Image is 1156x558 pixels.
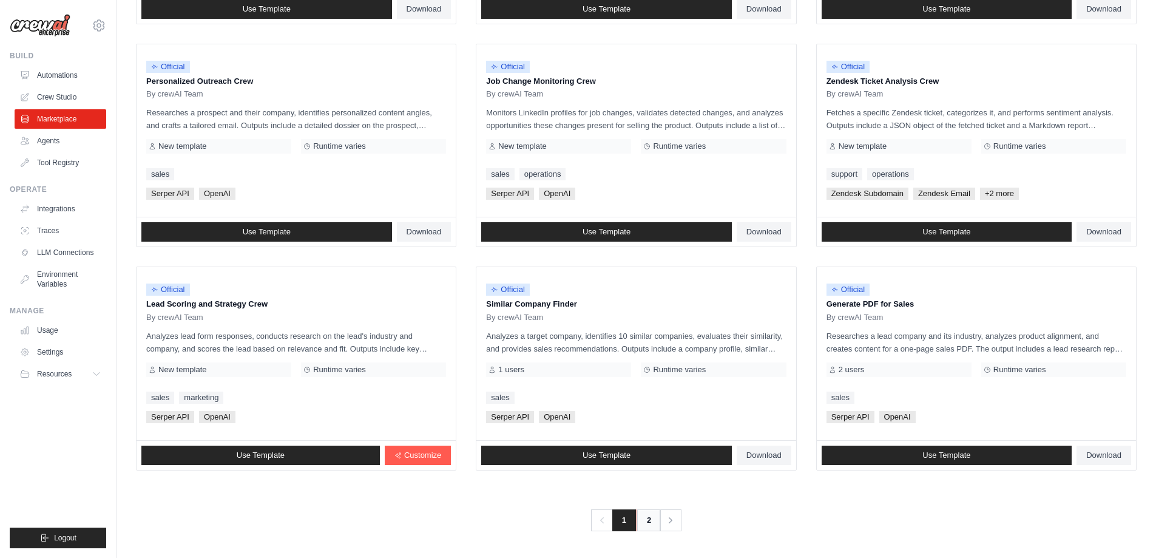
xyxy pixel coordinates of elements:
[404,451,441,460] span: Customize
[737,446,791,465] a: Download
[10,528,106,548] button: Logout
[486,411,534,423] span: Serper API
[146,313,203,322] span: By crewAI Team
[158,365,206,375] span: New template
[313,365,366,375] span: Runtime varies
[486,298,786,310] p: Similar Company Finder
[54,533,76,543] span: Logout
[146,298,446,310] p: Lead Scoring and Strategy Crew
[826,61,870,73] span: Official
[481,222,732,242] a: Use Template
[653,141,706,151] span: Runtime varies
[591,509,681,531] nav: Pagination
[243,227,291,237] span: Use Template
[519,168,566,180] a: operations
[37,369,72,379] span: Resources
[407,4,442,14] span: Download
[237,451,285,460] span: Use Template
[826,298,1126,310] p: Generate PDF for Sales
[746,451,782,460] span: Download
[498,365,524,375] span: 1 users
[746,227,782,237] span: Download
[146,89,203,99] span: By crewAI Team
[481,446,732,465] a: Use Template
[826,330,1126,355] p: Researches a lead company and its industry, analyzes product alignment, and creates content for a...
[199,411,235,423] span: OpenAI
[826,313,884,322] span: By crewAI Team
[637,509,661,531] a: 2
[15,265,106,294] a: Environment Variables
[746,4,782,14] span: Download
[1086,227,1121,237] span: Download
[199,188,235,200] span: OpenAI
[612,509,636,531] span: 1
[15,109,106,129] a: Marketplace
[407,227,442,237] span: Download
[583,4,630,14] span: Use Template
[10,185,106,194] div: Operate
[15,131,106,151] a: Agents
[15,221,106,240] a: Traces
[15,87,106,107] a: Crew Studio
[10,14,70,37] img: Logo
[146,284,190,296] span: Official
[15,342,106,362] a: Settings
[913,188,975,200] span: Zendesk Email
[922,451,970,460] span: Use Template
[539,411,575,423] span: OpenAI
[539,188,575,200] span: OpenAI
[1077,222,1131,242] a: Download
[993,365,1046,375] span: Runtime varies
[583,451,630,460] span: Use Template
[146,188,194,200] span: Serper API
[922,227,970,237] span: Use Template
[15,199,106,219] a: Integrations
[486,89,543,99] span: By crewAI Team
[737,222,791,242] a: Download
[486,61,530,73] span: Official
[158,141,206,151] span: New template
[486,392,514,404] a: sales
[1086,4,1121,14] span: Download
[486,330,786,355] p: Analyzes a target company, identifies 10 similar companies, evaluates their similarity, and provi...
[583,227,630,237] span: Use Template
[397,222,451,242] a: Download
[146,330,446,355] p: Analyzes lead form responses, conducts research on the lead's industry and company, and scores th...
[141,222,392,242] a: Use Template
[15,364,106,384] button: Resources
[867,168,914,180] a: operations
[879,411,916,423] span: OpenAI
[15,66,106,85] a: Automations
[498,141,546,151] span: New template
[486,188,534,200] span: Serper API
[822,222,1072,242] a: Use Template
[313,141,366,151] span: Runtime varies
[826,168,862,180] a: support
[826,411,874,423] span: Serper API
[486,106,786,132] p: Monitors LinkedIn profiles for job changes, validates detected changes, and analyzes opportunitie...
[243,4,291,14] span: Use Template
[839,365,865,375] span: 2 users
[486,284,530,296] span: Official
[141,446,380,465] a: Use Template
[486,313,543,322] span: By crewAI Team
[826,75,1126,87] p: Zendesk Ticket Analysis Crew
[826,106,1126,132] p: Fetches a specific Zendesk ticket, categorizes it, and performs sentiment analysis. Outputs inclu...
[146,75,446,87] p: Personalized Outreach Crew
[486,168,514,180] a: sales
[10,306,106,316] div: Manage
[826,392,854,404] a: sales
[826,89,884,99] span: By crewAI Team
[826,188,908,200] span: Zendesk Subdomain
[179,392,223,404] a: marketing
[826,284,870,296] span: Official
[980,188,1019,200] span: +2 more
[839,141,887,151] span: New template
[1077,446,1131,465] a: Download
[15,243,106,262] a: LLM Connections
[146,168,174,180] a: sales
[822,446,1072,465] a: Use Template
[385,446,451,465] a: Customize
[146,106,446,132] p: Researches a prospect and their company, identifies personalized content angles, and crafts a tai...
[146,411,194,423] span: Serper API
